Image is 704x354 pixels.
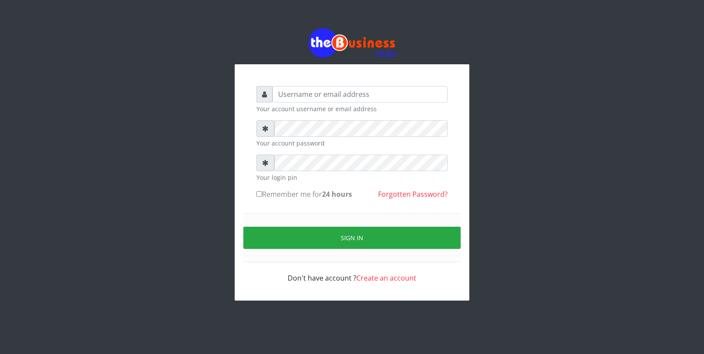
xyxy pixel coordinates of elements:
[256,189,352,199] label: Remember me for
[272,86,448,103] input: Username or email address
[243,227,461,249] button: Sign in
[256,139,448,148] small: Your account password
[322,189,352,199] b: 24 hours
[356,273,416,283] a: Create an account
[256,262,448,283] div: Don't have account ?
[256,173,448,182] small: Your login pin
[256,191,262,197] input: Remember me for24 hours
[256,104,448,113] small: Your account username or email address
[378,189,448,199] a: Forgotten Password?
